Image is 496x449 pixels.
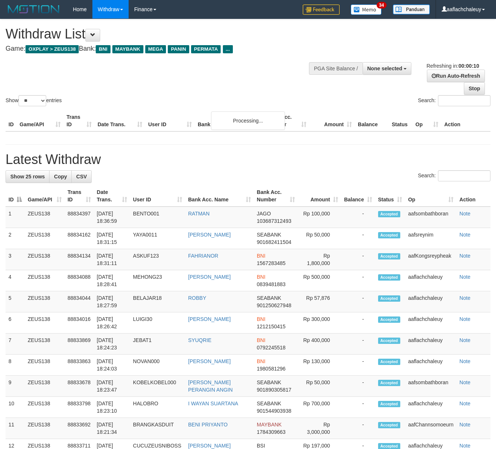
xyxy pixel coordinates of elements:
[427,63,479,69] span: Refreshing in:
[405,355,456,376] td: aaflachchaleuy
[223,45,233,53] span: ...
[341,291,375,312] td: -
[341,418,375,439] td: -
[6,110,17,131] th: ID
[6,95,62,106] label: Show entries
[257,379,281,385] span: SEABANK
[257,218,291,224] span: Copy 103687312493 to clipboard
[257,232,281,238] span: SEABANK
[303,4,340,15] img: Feedback.jpg
[130,376,185,397] td: KOBELKOBEL000
[378,253,400,259] span: Accepted
[378,359,400,365] span: Accepted
[130,249,185,270] td: ASKUF123
[6,376,25,397] td: 9
[6,270,25,291] td: 4
[145,110,195,131] th: User ID
[130,207,185,228] td: BENTO001
[6,207,25,228] td: 1
[464,82,485,95] a: Stop
[418,95,490,106] label: Search:
[298,376,341,397] td: Rp 50,000
[6,4,62,15] img: MOTION_logo.png
[418,170,490,181] label: Search:
[25,418,65,439] td: ZEUS138
[341,355,375,376] td: -
[188,211,210,217] a: RATMAN
[459,422,470,428] a: Note
[96,45,110,53] span: BNI
[459,232,470,238] a: Note
[378,274,400,281] span: Accepted
[298,312,341,334] td: Rp 300,000
[341,312,375,334] td: -
[459,274,470,280] a: Note
[341,249,375,270] td: -
[94,334,130,355] td: [DATE] 18:24:23
[257,366,286,372] span: Copy 1980581296 to clipboard
[65,185,94,207] th: Trans ID: activate to sort column ascending
[257,302,291,308] span: Copy 901250627948 to clipboard
[309,110,355,131] th: Amount
[188,379,233,393] a: [PERSON_NAME] PERANGIN ANGIN
[188,274,231,280] a: [PERSON_NAME]
[298,185,341,207] th: Amount: activate to sort column ascending
[257,345,286,351] span: Copy 0792245518 to clipboard
[188,422,228,428] a: BENI PRIYANTO
[257,401,281,406] span: SEABANK
[25,376,65,397] td: ZEUS138
[65,397,94,418] td: 88833798
[405,312,456,334] td: aaflachchaleuy
[257,295,281,301] span: SEABANK
[257,358,265,364] span: BNI
[257,253,265,259] span: BNI
[375,185,405,207] th: Status: activate to sort column ascending
[393,4,430,14] img: panduan.png
[6,45,323,53] h4: Game: Bank:
[94,418,130,439] td: [DATE] 18:21:34
[459,443,470,449] a: Note
[458,63,479,69] strong: 00:00:10
[130,418,185,439] td: BRANGKASDUIT
[65,228,94,249] td: 88834162
[257,211,271,217] span: JAGO
[6,185,25,207] th: ID: activate to sort column descending
[65,291,94,312] td: 88834044
[188,337,211,343] a: SYUQRIE
[298,270,341,291] td: Rp 500,000
[298,355,341,376] td: Rp 130,000
[94,291,130,312] td: [DATE] 18:27:59
[6,291,25,312] td: 5
[341,270,375,291] td: -
[6,334,25,355] td: 7
[17,110,64,131] th: Game/API
[438,95,490,106] input: Search:
[10,174,45,180] span: Show 25 rows
[130,397,185,418] td: HALOBRO
[188,358,231,364] a: [PERSON_NAME]
[130,185,185,207] th: User ID: activate to sort column ascending
[188,253,218,259] a: FAHRIANOR
[405,207,456,228] td: aafsombathboran
[6,312,25,334] td: 6
[405,249,456,270] td: aafKongsreypheak
[65,376,94,397] td: 88833678
[6,27,323,41] h1: Withdraw List
[6,355,25,376] td: 8
[459,401,470,406] a: Note
[459,358,470,364] a: Note
[6,152,490,167] h1: Latest Withdraw
[25,334,65,355] td: ZEUS138
[94,207,130,228] td: [DATE] 18:36:59
[459,337,470,343] a: Note
[65,334,94,355] td: 88833869
[130,334,185,355] td: JEBAT1
[298,397,341,418] td: Rp 700,000
[25,312,65,334] td: ZEUS138
[94,355,130,376] td: [DATE] 18:24:03
[54,174,67,180] span: Copy
[257,260,286,266] span: Copy 1567283485 to clipboard
[211,111,285,130] div: Processing...
[130,312,185,334] td: LUIGI30
[94,270,130,291] td: [DATE] 18:28:41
